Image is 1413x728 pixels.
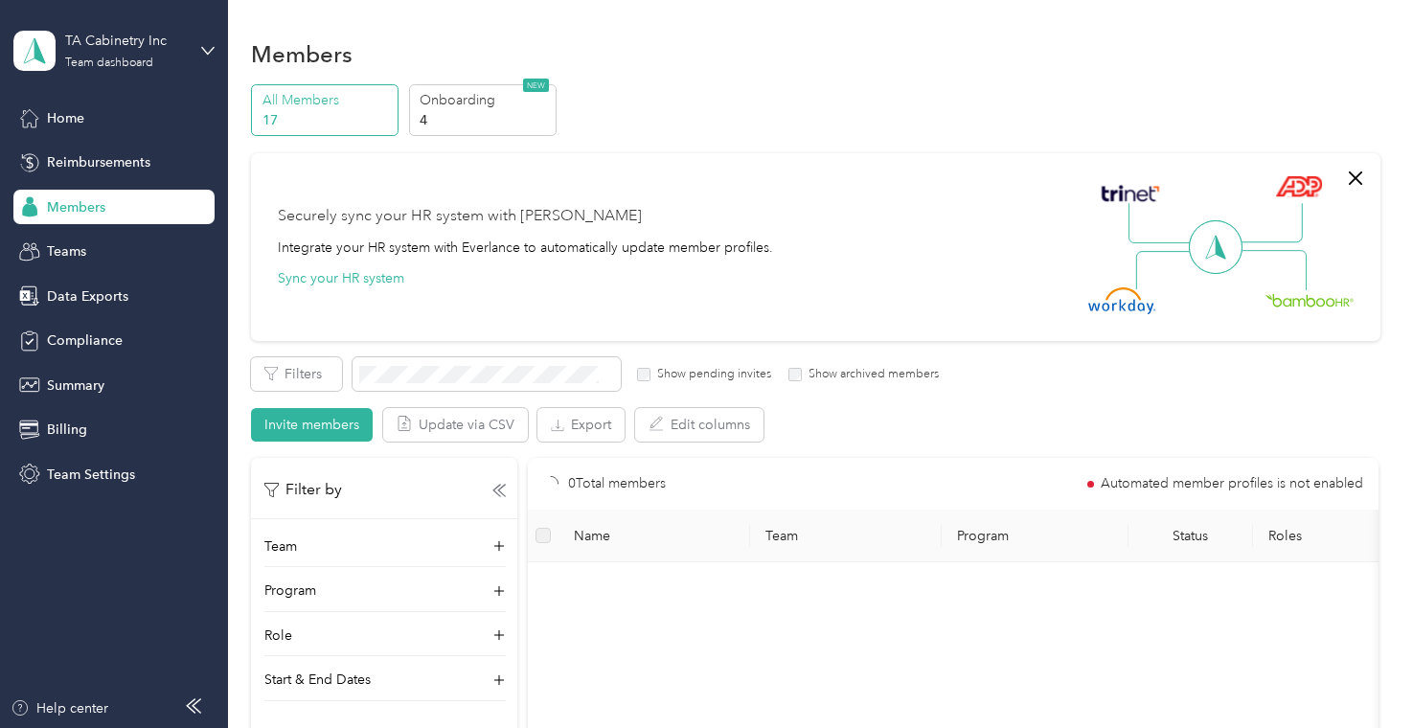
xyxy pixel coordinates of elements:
[47,420,87,440] span: Billing
[251,357,342,391] button: Filters
[47,152,150,172] span: Reimbursements
[47,465,135,485] span: Team Settings
[47,197,105,217] span: Members
[47,241,86,262] span: Teams
[1128,510,1253,562] th: Status
[264,626,292,646] p: Role
[47,108,84,128] span: Home
[1240,250,1307,291] img: Line Right Down
[264,478,342,502] p: Filter by
[1128,203,1196,244] img: Line Left Up
[278,238,773,258] div: Integrate your HR system with Everlance to automatically update member profiles.
[264,536,297,557] p: Team
[750,510,942,562] th: Team
[65,57,153,69] div: Team dashboard
[635,408,763,442] button: Edit columns
[420,110,550,130] p: 4
[1135,250,1202,289] img: Line Left Down
[251,408,373,442] button: Invite members
[262,110,393,130] p: 17
[1097,180,1164,207] img: Trinet
[1275,175,1322,197] img: ADP
[523,79,549,92] span: NEW
[47,330,123,351] span: Compliance
[383,408,528,442] button: Update via CSV
[278,205,642,228] div: Securely sync your HR system with [PERSON_NAME]
[264,580,316,601] p: Program
[650,366,771,383] label: Show pending invites
[558,510,750,562] th: Name
[1101,477,1363,490] span: Automated member profiles is not enabled
[1306,621,1413,728] iframe: Everlance-gr Chat Button Frame
[264,670,371,690] p: Start & End Dates
[47,375,104,396] span: Summary
[11,698,108,718] button: Help center
[251,44,353,64] h1: Members
[537,408,625,442] button: Export
[420,90,550,110] p: Onboarding
[278,268,404,288] button: Sync your HR system
[1088,287,1155,314] img: Workday
[802,366,939,383] label: Show archived members
[1265,293,1354,307] img: BambooHR
[65,31,185,51] div: TA Cabinetry Inc
[568,473,666,494] p: 0 Total members
[574,528,735,544] span: Name
[942,510,1128,562] th: Program
[1236,203,1303,243] img: Line Right Up
[47,286,128,307] span: Data Exports
[262,90,393,110] p: All Members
